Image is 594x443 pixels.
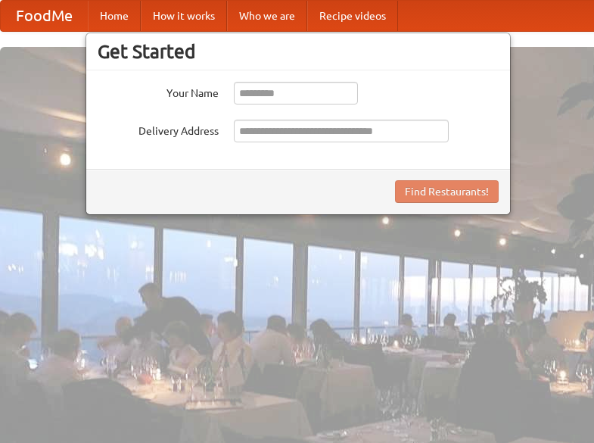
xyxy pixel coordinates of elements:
[98,40,499,63] h3: Get Started
[227,1,307,31] a: Who we are
[98,120,219,139] label: Delivery Address
[395,180,499,203] button: Find Restaurants!
[1,1,88,31] a: FoodMe
[88,1,141,31] a: Home
[98,82,219,101] label: Your Name
[307,1,398,31] a: Recipe videos
[141,1,227,31] a: How it works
